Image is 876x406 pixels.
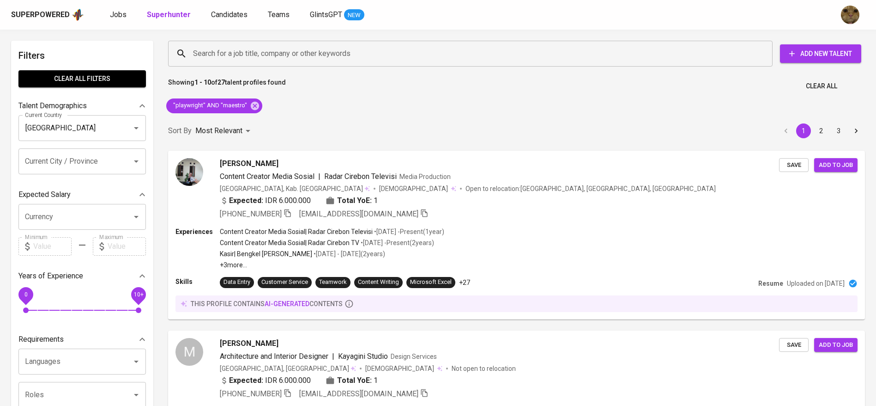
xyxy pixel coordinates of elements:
span: Jobs [110,10,127,19]
div: IDR 6.000.000 [220,375,311,386]
span: | [318,171,320,182]
span: AI-generated [265,300,309,308]
b: Total YoE: [337,195,372,206]
nav: pagination navigation [777,123,865,138]
div: [GEOGRAPHIC_DATA], [GEOGRAPHIC_DATA] [220,364,356,373]
span: Kayagini Studio [338,352,388,361]
a: GlintsGPT NEW [310,9,364,21]
button: Go to page 2 [814,123,828,138]
span: Add to job [819,160,853,171]
p: Experiences [175,227,220,236]
span: Clear All filters [26,73,139,85]
span: [PHONE_NUMBER] [220,389,282,398]
button: Open [130,122,143,135]
p: Years of Experience [18,271,83,282]
span: Add New Talent [787,48,854,60]
b: Superhunter [147,10,191,19]
input: Value [108,237,146,256]
a: Jobs [110,9,128,21]
p: • [DATE] - Present ( 2 years ) [359,238,434,247]
div: Data Entry [224,278,250,287]
span: Architecture and Interior Designer [220,352,328,361]
button: Add to job [814,158,858,172]
p: Open to relocation : [GEOGRAPHIC_DATA], [GEOGRAPHIC_DATA], [GEOGRAPHIC_DATA] [465,184,716,193]
div: Microsoft Excel [410,278,452,287]
span: Media Production [399,173,451,180]
button: Save [779,158,809,172]
p: Expected Salary [18,189,71,200]
button: Clear All filters [18,70,146,87]
a: Candidates [211,9,249,21]
p: +3 more ... [220,260,444,270]
span: [PHONE_NUMBER] [220,209,282,218]
p: Skills [175,277,220,286]
div: [GEOGRAPHIC_DATA], Kab. [GEOGRAPHIC_DATA] [220,184,370,193]
button: Add to job [814,338,858,352]
span: [EMAIL_ADDRESS][DOMAIN_NAME] [299,389,418,398]
span: GlintsGPT [310,10,342,19]
p: Talent Demographics [18,100,87,111]
p: Not open to relocation [452,364,516,373]
p: Kasir | Bengkel [PERSON_NAME] [220,249,312,258]
span: "playwright" AND "maestro" [166,101,253,110]
button: Save [779,338,809,352]
a: Superpoweredapp logo [11,8,84,22]
p: Requirements [18,334,64,345]
span: NEW [344,11,364,20]
p: Uploaded on [DATE] [787,279,845,288]
span: [PERSON_NAME] [220,338,278,349]
button: Open [130,155,143,168]
div: Customer Service [261,278,308,287]
button: Open [130,355,143,368]
img: app logo [72,8,84,22]
div: IDR 6.000.000 [220,195,311,206]
div: Content Writing [358,278,399,287]
button: Add New Talent [780,44,861,63]
span: Save [784,340,804,351]
span: Save [784,160,804,171]
button: Go to page 3 [831,123,846,138]
div: Expected Salary [18,185,146,204]
span: Add to job [819,340,853,351]
span: [DEMOGRAPHIC_DATA] [379,184,449,193]
b: 27 [217,79,225,86]
input: Value [33,237,72,256]
div: Teamwork [319,278,347,287]
div: M [175,338,203,366]
span: Candidates [211,10,248,19]
b: Total YoE: [337,375,372,386]
button: Clear All [802,78,841,95]
span: [EMAIL_ADDRESS][DOMAIN_NAME] [299,209,418,218]
p: Content Creator Media Sosial | Radar Cirebon TV [220,238,359,247]
span: Radar Cirebon Televisi [324,172,397,181]
button: Go to next page [849,123,864,138]
p: Sort By [168,125,192,136]
span: Content Creator Media Sosial [220,172,314,181]
b: Expected: [229,375,263,386]
a: Superhunter [147,9,193,21]
span: 1 [374,375,378,386]
span: 10+ [133,291,143,297]
div: Years of Experience [18,267,146,285]
button: Open [130,210,143,223]
h6: Filters [18,48,146,63]
span: [DEMOGRAPHIC_DATA] [365,364,435,373]
div: Talent Demographics [18,97,146,115]
span: 0 [24,291,27,297]
a: Teams [268,9,291,21]
img: ec6c0910-f960-4a00-a8f8-c5744e41279e.jpg [841,6,859,24]
div: Requirements [18,330,146,349]
div: Most Relevant [195,123,254,140]
b: 1 - 10 [194,79,211,86]
b: Expected: [229,195,263,206]
p: Showing of talent profiles found [168,78,286,95]
p: • [DATE] - [DATE] ( 2 years ) [312,249,385,258]
div: "playwright" AND "maestro" [166,98,262,113]
span: Teams [268,10,290,19]
button: page 1 [796,123,811,138]
p: • [DATE] - Present ( 1 year ) [373,227,444,236]
span: | [332,351,334,362]
div: Superpowered [11,10,70,20]
p: Resume [758,279,783,288]
button: Open [130,388,143,401]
